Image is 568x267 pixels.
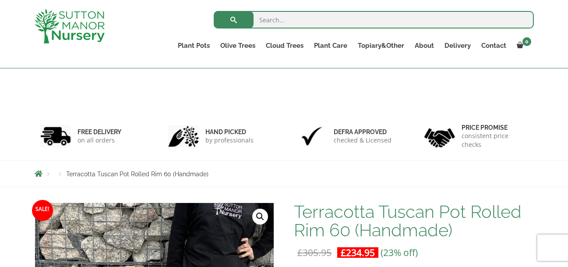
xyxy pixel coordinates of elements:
[32,200,53,221] span: Sale!
[512,39,534,52] a: 0
[78,136,121,145] p: on all orders
[168,125,199,147] img: 2.jpg
[66,171,208,178] span: Terracotta Tuscan Pot Rolled Rim 60 (Handmade)
[341,246,375,259] bdi: 234.95
[409,39,439,52] a: About
[462,124,528,132] h6: Price promise
[334,128,392,136] h6: Defra approved
[476,39,512,52] a: Contact
[173,39,215,52] a: Plant Pots
[439,39,476,52] a: Delivery
[294,203,533,239] h1: Terracotta Tuscan Pot Rolled Rim 60 (Handmade)
[252,209,268,224] a: View full-screen image gallery
[296,125,327,147] img: 3.jpg
[341,246,346,259] span: £
[261,39,309,52] a: Cloud Trees
[381,246,418,259] span: (23% off)
[462,132,528,149] p: consistent price checks
[334,136,392,145] p: checked & Licensed
[215,39,261,52] a: Olive Trees
[297,246,303,259] span: £
[214,11,534,28] input: Search...
[35,170,534,177] nav: Breadcrumbs
[35,9,105,43] img: logo
[522,37,531,46] span: 0
[297,246,332,259] bdi: 305.95
[78,128,121,136] h6: FREE DELIVERY
[40,125,71,147] img: 1.jpg
[205,136,254,145] p: by professionals
[205,128,254,136] h6: hand picked
[309,39,353,52] a: Plant Care
[353,39,409,52] a: Topiary&Other
[424,123,455,150] img: 4.jpg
